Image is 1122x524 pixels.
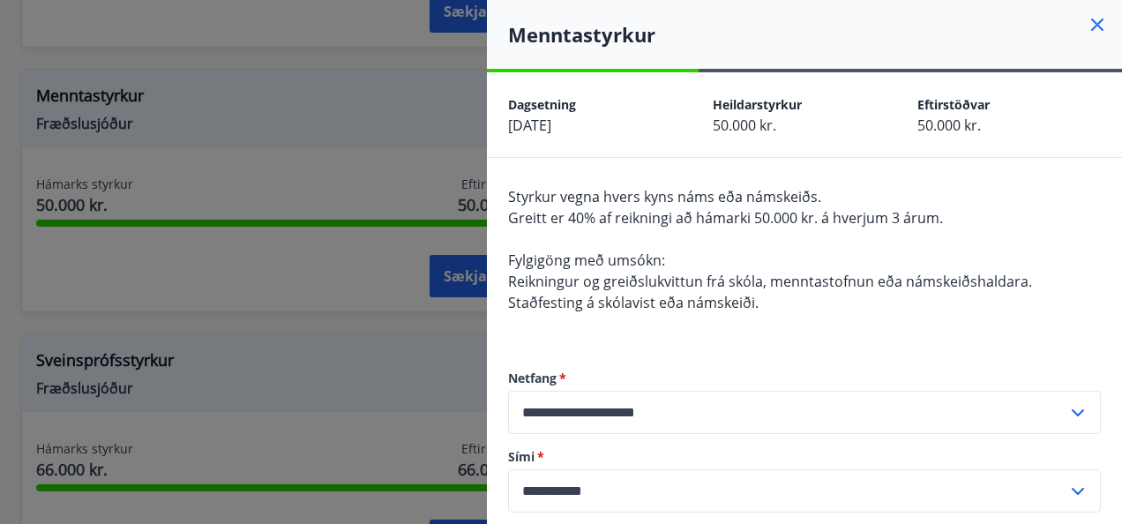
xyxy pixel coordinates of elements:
span: 50.000 kr. [713,116,776,135]
span: Eftirstöðvar [917,96,990,113]
h4: Menntastyrkur [508,21,1122,48]
span: Heildarstyrkur [713,96,802,113]
label: Sími [508,448,1101,466]
span: Styrkur vegna hvers kyns náms eða námskeiðs. [508,187,821,206]
span: Staðfesting á skólavist eða námskeiði. [508,293,759,312]
span: Reikningur og greiðslukvittun frá skóla, menntastofnun eða námskeiðshaldara. [508,272,1032,291]
span: 50.000 kr. [917,116,981,135]
span: Greitt er 40% af reikningi að hámarki 50.000 kr. á hverjum 3 árum. [508,208,943,228]
span: [DATE] [508,116,551,135]
span: Dagsetning [508,96,576,113]
label: Netfang [508,370,1101,387]
span: Fylgigöng með umsókn: [508,251,665,270]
